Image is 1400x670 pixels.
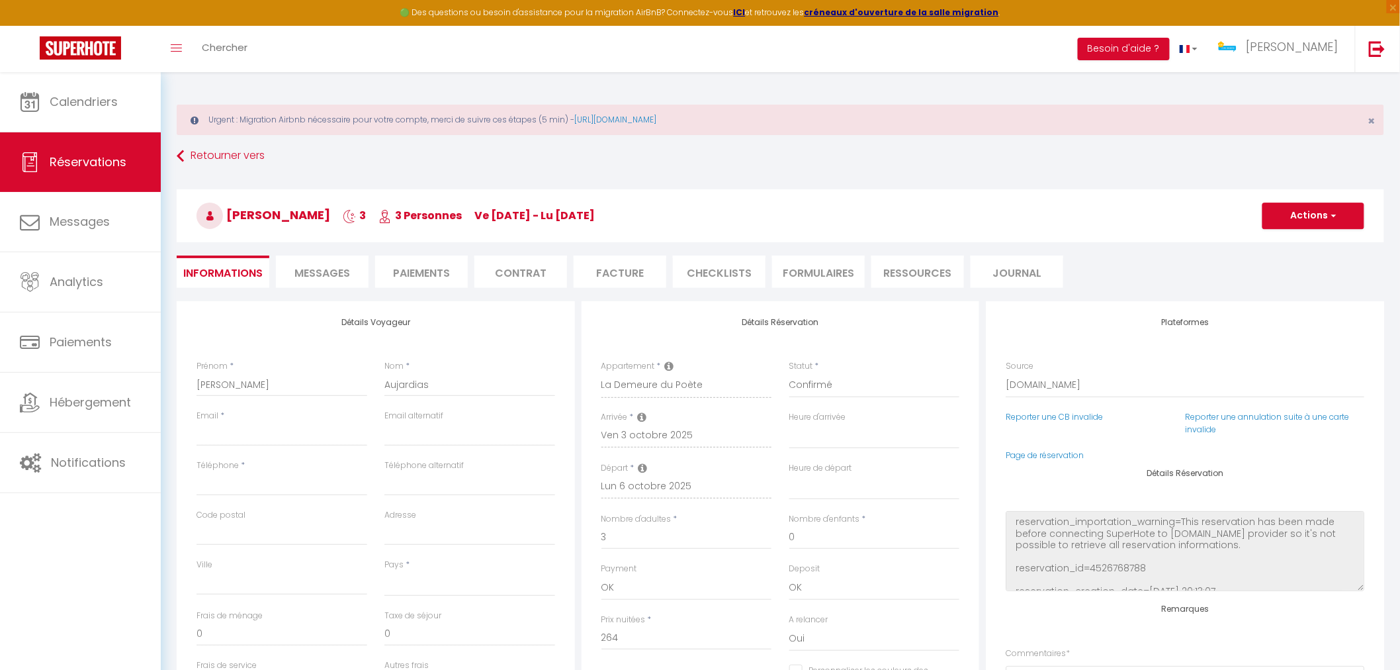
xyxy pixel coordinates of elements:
[40,36,121,60] img: Super Booking
[601,614,646,626] label: Prix nuitées
[197,610,263,622] label: Frais de ménage
[1078,38,1170,60] button: Besoin d'aide ?
[789,360,813,373] label: Statut
[177,105,1384,135] div: Urgent : Migration Airbnb nécessaire pour votre compte, merci de suivre ces étapes (5 min) -
[601,318,960,327] h4: Détails Réservation
[871,256,964,288] li: Ressources
[574,114,656,125] a: [URL][DOMAIN_NAME]
[1006,647,1070,660] label: Commentaires
[1006,411,1103,422] a: Reporter une CB invalide
[378,208,462,223] span: 3 Personnes
[197,360,228,373] label: Prénom
[384,459,464,472] label: Téléphone alternatif
[197,318,555,327] h4: Détails Voyageur
[1246,38,1338,55] span: [PERSON_NAME]
[1368,115,1376,127] button: Close
[51,454,126,471] span: Notifications
[50,93,118,110] span: Calendriers
[11,5,50,45] button: Ouvrir le widget de chat LiveChat
[197,509,245,522] label: Code postal
[1217,38,1237,56] img: ...
[734,7,746,18] a: ICI
[601,411,628,424] label: Arrivée
[50,154,126,170] span: Réservations
[1006,318,1364,327] h4: Plateformes
[384,559,404,571] label: Pays
[1207,26,1355,72] a: ... [PERSON_NAME]
[789,513,860,526] label: Nombre d'enfants
[384,509,416,522] label: Adresse
[601,462,629,475] label: Départ
[192,26,257,72] a: Chercher
[197,410,218,422] label: Email
[50,273,103,290] span: Analytics
[1185,411,1349,435] a: Reporter une annulation suite à une carte invalide
[384,610,441,622] label: Taxe de séjour
[384,360,404,373] label: Nom
[474,256,567,288] li: Contrat
[50,213,110,230] span: Messages
[384,410,443,422] label: Email alternatif
[789,563,820,575] label: Deposit
[197,459,239,472] label: Téléphone
[202,40,247,54] span: Chercher
[805,7,999,18] a: créneaux d'ouverture de la salle migration
[673,256,766,288] li: CHECKLISTS
[343,208,366,223] span: 3
[1368,113,1376,129] span: ×
[1006,450,1084,461] a: Page de réservation
[375,256,468,288] li: Paiements
[50,334,112,350] span: Paiements
[601,513,672,526] label: Nombre d'adultes
[1006,360,1033,373] label: Source
[1006,604,1364,614] h4: Remarques
[294,265,350,281] span: Messages
[197,559,212,571] label: Ville
[1006,469,1364,478] h4: Détails Réservation
[50,394,131,410] span: Hébergement
[772,256,865,288] li: FORMULAIRES
[971,256,1063,288] li: Journal
[601,360,655,373] label: Appartement
[789,614,828,626] label: A relancer
[789,411,846,424] label: Heure d'arrivée
[789,462,852,475] label: Heure de départ
[601,563,637,575] label: Payment
[574,256,666,288] li: Facture
[177,144,1384,168] a: Retourner vers
[1262,203,1364,229] button: Actions
[177,256,269,288] li: Informations
[197,207,330,223] span: [PERSON_NAME]
[1369,40,1385,57] img: logout
[474,208,595,223] span: ve [DATE] - lu [DATE]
